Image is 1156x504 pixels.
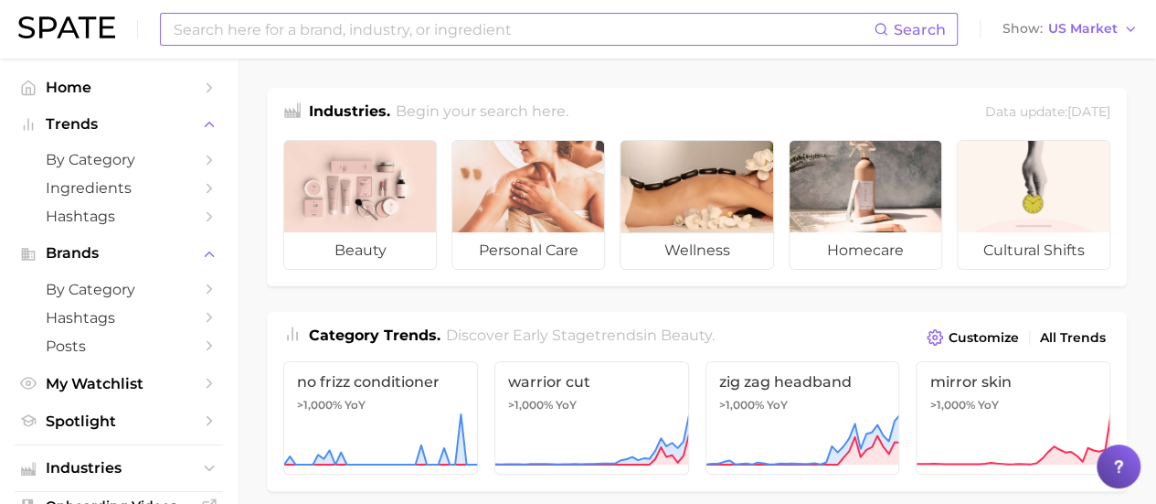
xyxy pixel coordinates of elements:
[15,111,223,138] button: Trends
[46,309,192,327] span: Hashtags
[949,330,1019,346] span: Customize
[1048,24,1118,34] span: US Market
[929,398,974,412] span: >1,000%
[1035,326,1110,350] a: All Trends
[508,373,675,391] span: warrior cut
[309,101,390,125] h1: Industries.
[894,21,946,38] span: Search
[998,17,1142,41] button: ShowUS Market
[297,398,342,412] span: >1,000%
[15,332,223,360] a: Posts
[396,101,568,125] h2: Begin your search here.
[46,338,192,355] span: Posts
[705,361,900,475] a: zig zag headband>1,000% YoY
[452,232,604,269] span: personal care
[790,232,941,269] span: homecare
[46,151,192,168] span: by Category
[172,14,874,45] input: Search here for a brand, industry, or ingredient
[15,73,223,102] a: Home
[297,373,464,391] span: no frizz conditioner
[958,232,1109,269] span: cultural shifts
[719,398,764,412] span: >1,000%
[446,327,715,344] span: Discover Early Stage trends in .
[620,140,773,270] a: wellness
[15,275,223,304] a: by Category
[985,101,1110,125] div: Data update: [DATE]
[1002,24,1043,34] span: Show
[620,232,772,269] span: wellness
[15,455,223,482] button: Industries
[46,281,192,298] span: by Category
[556,398,577,413] span: YoY
[283,361,478,475] a: no frizz conditioner>1,000% YoY
[46,116,192,133] span: Trends
[929,373,1097,391] span: mirror skin
[46,179,192,197] span: Ingredients
[345,398,366,413] span: YoY
[719,373,886,391] span: zig zag headband
[309,327,440,344] span: Category Trends .
[46,79,192,96] span: Home
[957,140,1110,270] a: cultural shifts
[767,398,788,413] span: YoY
[15,304,223,332] a: Hashtags
[284,232,436,269] span: beauty
[15,407,223,435] a: Spotlight
[922,325,1023,350] button: Customize
[283,140,437,270] a: beauty
[508,398,553,412] span: >1,000%
[46,413,192,430] span: Spotlight
[46,208,192,225] span: Hashtags
[1040,330,1106,346] span: All Trends
[977,398,998,413] span: YoY
[15,174,223,202] a: Ingredients
[46,460,192,477] span: Industries
[46,245,192,262] span: Brands
[15,202,223,231] a: Hashtags
[661,327,712,344] span: beauty
[15,240,223,267] button: Brands
[15,145,223,174] a: by Category
[46,375,192,392] span: My Watchlist
[451,140,605,270] a: personal care
[789,140,942,270] a: homecare
[15,370,223,398] a: My Watchlist
[18,16,115,38] img: SPATE
[916,361,1110,475] a: mirror skin>1,000% YoY
[494,361,689,475] a: warrior cut>1,000% YoY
